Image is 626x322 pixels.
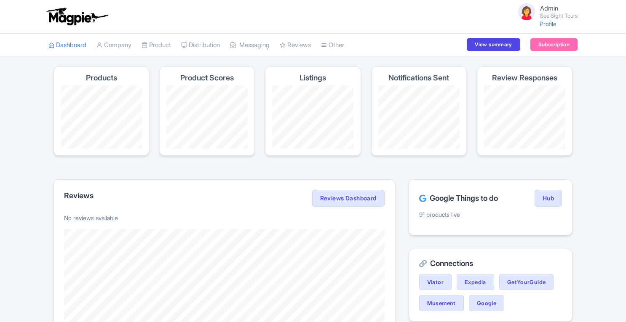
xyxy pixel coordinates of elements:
a: GetYourGuide [499,274,554,290]
h4: Product Scores [180,74,234,82]
img: logo-ab69f6fb50320c5b225c76a69d11143b.png [44,7,110,26]
p: 91 products live [419,210,562,219]
a: Dashboard [48,34,86,57]
a: Musement [419,295,464,311]
h4: Notifications Sent [388,74,449,82]
a: Company [96,34,131,57]
a: Other [321,34,344,57]
h2: Reviews [64,192,94,200]
a: Messaging [230,34,270,57]
img: avatar_key_member-9c1dde93af8b07d7383eb8b5fb890c87.png [516,2,537,22]
a: Reviews [280,34,311,57]
a: Product [142,34,171,57]
a: Distribution [181,34,220,57]
h2: Connections [419,259,562,268]
a: Google [469,295,504,311]
span: Admin [540,4,558,12]
h2: Google Things to do [419,194,498,202]
h4: Listings [300,74,326,82]
a: Expedia [457,274,494,290]
a: Reviews Dashboard [312,190,385,207]
a: Subscription [530,38,578,51]
a: Profile [540,20,556,27]
a: View summary [467,38,520,51]
h4: Review Responses [492,74,557,82]
h4: Products [86,74,117,82]
small: See Sight Tours [540,13,578,19]
a: Viator [419,274,452,290]
a: Admin See Sight Tours [511,2,578,22]
a: Hub [535,190,562,207]
p: No reviews available [64,213,385,222]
